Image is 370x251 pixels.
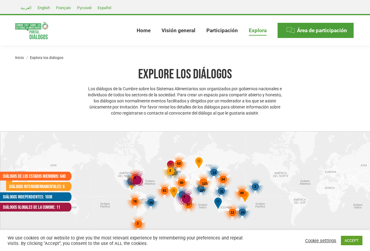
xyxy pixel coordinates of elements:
[56,5,71,10] span: Français
[98,5,111,10] span: Español
[137,222,138,225] span: 2
[8,235,256,246] div: We use cookies on our website to give you the most relevant experience by remembering your prefer...
[38,5,50,10] span: English
[286,26,295,35] img: Menu icon
[220,190,223,193] span: 31
[212,171,216,174] span: 14
[254,185,256,188] span: 2
[30,56,63,60] span: Explora los diálogos
[134,176,136,180] span: 3
[87,86,283,116] p: Los diálogos de la Cumbre sobre los Sistemas Alimentarios son organizados por gobiernos nacionale...
[77,5,92,10] span: Русский
[221,177,225,181] span: 34
[249,27,267,34] span: Explora
[133,200,136,203] span: 78
[240,191,243,195] span: 49
[74,4,95,11] a: Русский
[169,169,171,172] span: 2
[95,4,114,11] a: Español
[206,27,238,34] span: Participación
[87,66,283,83] h1: Explore los Diálogos
[297,27,347,34] span: Área de participación
[21,5,32,10] span: العربية
[53,4,74,11] a: Français
[241,211,244,214] span: 24
[202,182,207,185] span: 123
[230,211,234,214] span: 12
[15,22,48,39] img: Food Systems Summit Dialogues
[341,236,362,245] a: ACCEPT
[162,189,166,192] span: 81
[183,195,185,198] span: 4
[35,4,53,11] a: English
[305,238,336,243] a: Cookie settings
[149,201,153,205] span: 45
[179,181,183,184] span: 40
[162,27,195,34] span: Visión general
[177,162,180,165] span: 53
[137,27,151,34] span: Home
[6,182,65,191] a: Diálogos Intergubernamentales: 6
[18,4,35,11] a: العربية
